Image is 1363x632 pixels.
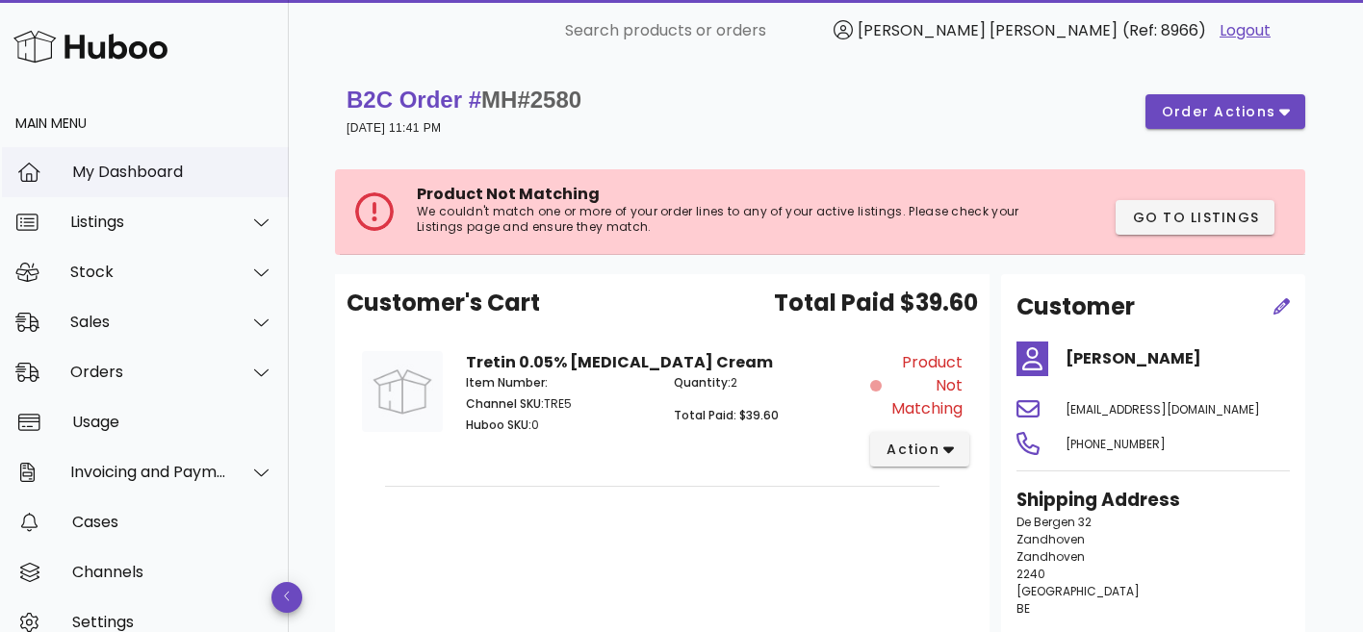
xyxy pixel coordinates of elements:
img: Huboo Logo [13,26,167,67]
h4: [PERSON_NAME] [1066,347,1290,370]
span: [PERSON_NAME] [PERSON_NAME] [858,19,1118,41]
span: action [886,440,939,460]
span: Go to Listings [1131,208,1259,228]
strong: Tretin 0.05% [MEDICAL_DATA] Cream [466,351,773,373]
h2: Customer [1016,290,1135,324]
span: Channel SKU: [466,395,544,412]
strong: B2C Order # [347,87,581,113]
p: 2 [674,374,859,392]
div: Settings [72,613,273,631]
span: Item Number: [466,374,548,391]
button: Go to Listings [1116,200,1274,235]
span: Total Paid $39.60 [774,286,978,320]
div: Listings [70,213,227,231]
div: Channels [72,563,273,581]
span: (Ref: 8966) [1122,19,1206,41]
span: order actions [1161,102,1276,122]
div: Stock [70,263,227,281]
span: De Bergen 32 [1016,514,1092,530]
span: Quantity: [674,374,731,391]
span: Zandhoven [1016,548,1085,565]
span: Total Paid: $39.60 [674,407,779,423]
div: Usage [72,413,273,431]
span: [GEOGRAPHIC_DATA] [1016,583,1140,599]
p: We couldn't match one or more of your order lines to any of your active listings. Please check yo... [417,204,1021,235]
p: 0 [466,417,651,434]
span: Huboo SKU: [466,417,531,433]
button: order actions [1145,94,1305,129]
span: MH#2580 [481,87,581,113]
h3: Shipping Address [1016,487,1290,514]
div: Sales [70,313,227,331]
div: My Dashboard [72,163,273,181]
span: Product Not Matching [886,351,963,420]
a: Logout [1220,19,1271,42]
span: BE [1016,600,1030,617]
div: Invoicing and Payments [70,463,227,481]
span: [EMAIL_ADDRESS][DOMAIN_NAME] [1066,401,1260,417]
small: [DATE] 11:41 PM [347,121,441,135]
div: Cases [72,513,273,531]
span: [PHONE_NUMBER] [1066,436,1166,452]
div: Orders [70,363,227,381]
span: Zandhoven [1016,531,1085,547]
p: TRE5 [466,395,651,413]
button: action [870,432,969,467]
span: Customer's Cart [347,286,540,320]
img: Product Image [362,351,443,432]
span: Product Not Matching [417,183,600,205]
span: 2240 [1016,566,1045,582]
